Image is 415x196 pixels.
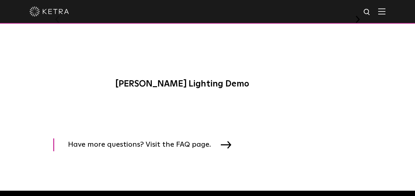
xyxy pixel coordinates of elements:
a: Have more questions? Visit the FAQ page. [53,138,240,151]
img: ketra-logo-2019-white [30,7,69,16]
img: arrow [221,141,231,148]
img: Hamburger%20Nav.svg [378,8,385,14]
img: search icon [363,8,371,16]
span: Have more questions? Visit the FAQ page. [68,138,221,151]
